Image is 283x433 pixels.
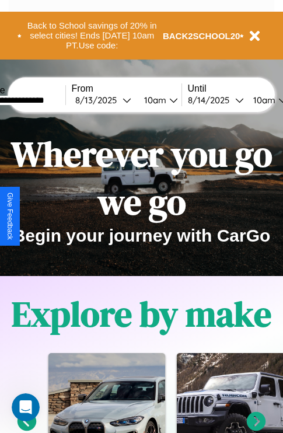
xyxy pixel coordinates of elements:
[12,290,271,338] h1: Explore by make
[75,95,123,106] div: 8 / 13 / 2025
[72,83,181,94] label: From
[247,95,278,106] div: 10am
[22,18,163,54] button: Back to School savings of 20% in select cities! Ends [DATE] 10am PT.Use code:
[188,95,235,106] div: 8 / 14 / 2025
[135,94,181,106] button: 10am
[163,31,240,41] b: BACK2SCHOOL20
[6,193,14,240] div: Give Feedback
[72,94,135,106] button: 8/13/2025
[12,393,40,421] iframe: Intercom live chat
[138,95,169,106] div: 10am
